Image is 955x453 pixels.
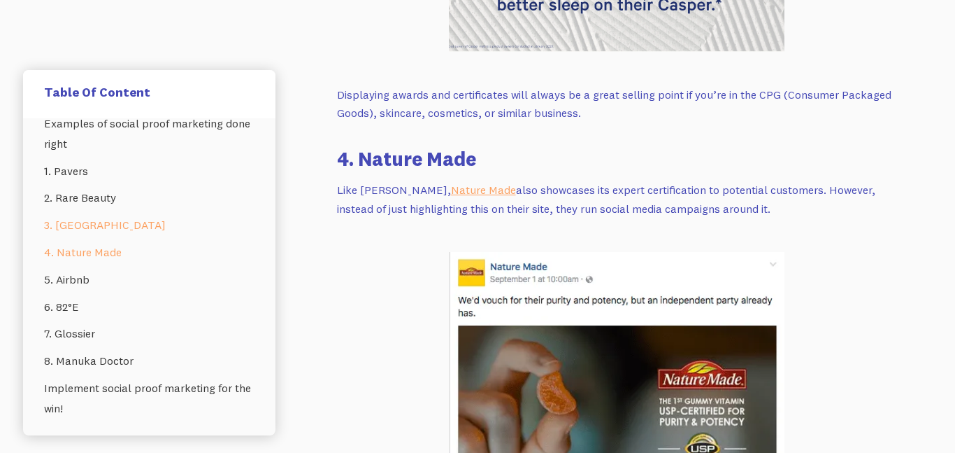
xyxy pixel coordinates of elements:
a: 6. 82°E [44,293,254,321]
a: Examples of social proof marketing done right [44,110,254,158]
a: 5. Airbnb [44,266,254,293]
a: Implement social proof marketing for the win! [44,375,254,422]
a: 3. [GEOGRAPHIC_DATA] [44,211,254,239]
a: 7. Glossier [44,320,254,347]
a: 2. Rare Beauty [44,184,254,211]
p: Displaying awards and certificates will always be a great selling point if you’re in the CPG (Con... [337,85,896,123]
a: 8. Manuka Doctor [44,347,254,375]
a: 1. Pavers [44,158,254,185]
h5: Table Of Content [44,84,254,100]
a: Nature Made [451,183,516,197]
a: 4. Nature Made [44,239,254,266]
p: Like [PERSON_NAME], also showcases its expert certification to potential customers. However, inst... [337,181,896,218]
h3: 4. Nature Made [337,145,896,172]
